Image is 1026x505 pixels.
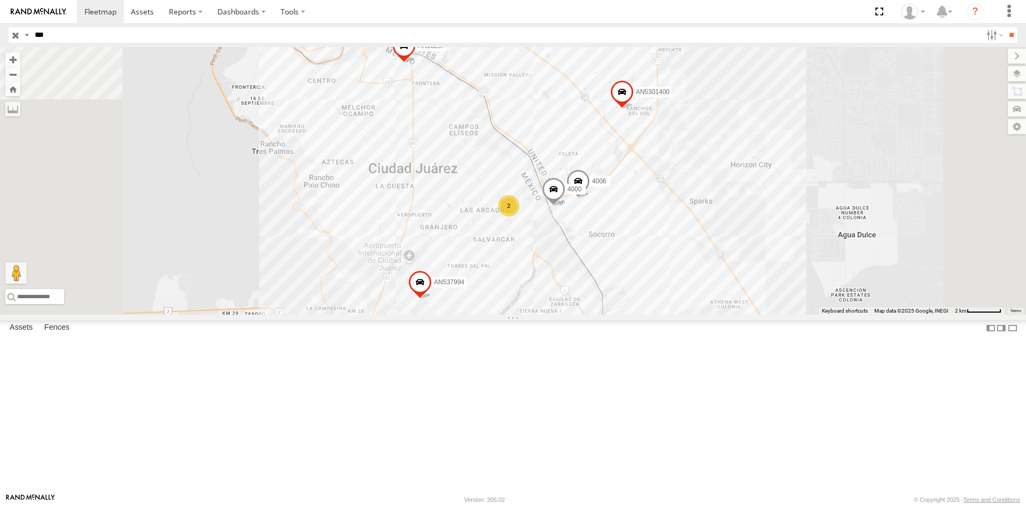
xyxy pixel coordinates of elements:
span: AN5301400 [636,88,670,96]
span: 4000 [568,185,582,193]
label: Fences [39,321,75,336]
label: Assets [4,321,38,336]
div: © Copyright 2025 - [914,496,1020,503]
img: rand-logo.svg [11,8,66,15]
i: ? [967,3,984,20]
div: 2 [498,195,519,216]
span: Map data ©2025 Google, INEGI [874,308,949,314]
div: Version: 305.02 [464,496,505,503]
label: Dock Summary Table to the Left [985,320,996,336]
span: 4006 [592,177,607,185]
span: AN537994 [434,278,464,286]
div: fernando ponce [898,4,929,20]
button: Zoom Home [5,82,20,96]
label: Search Query [22,27,31,43]
a: Visit our Website [6,494,55,505]
button: Zoom out [5,67,20,82]
a: Terms [1010,309,1021,313]
button: Drag Pegman onto the map to open Street View [5,262,27,284]
label: Hide Summary Table [1007,320,1018,336]
button: Zoom in [5,52,20,67]
button: Keyboard shortcuts [822,307,868,315]
label: Dock Summary Table to the Right [996,320,1007,336]
label: Map Settings [1008,119,1026,134]
label: Measure [5,102,20,116]
button: Map Scale: 2 km per 61 pixels [952,307,1005,315]
label: Search Filter Options [982,27,1005,43]
span: AN53287 [418,42,445,50]
span: 2 km [955,308,967,314]
a: Terms and Conditions [963,496,1020,503]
